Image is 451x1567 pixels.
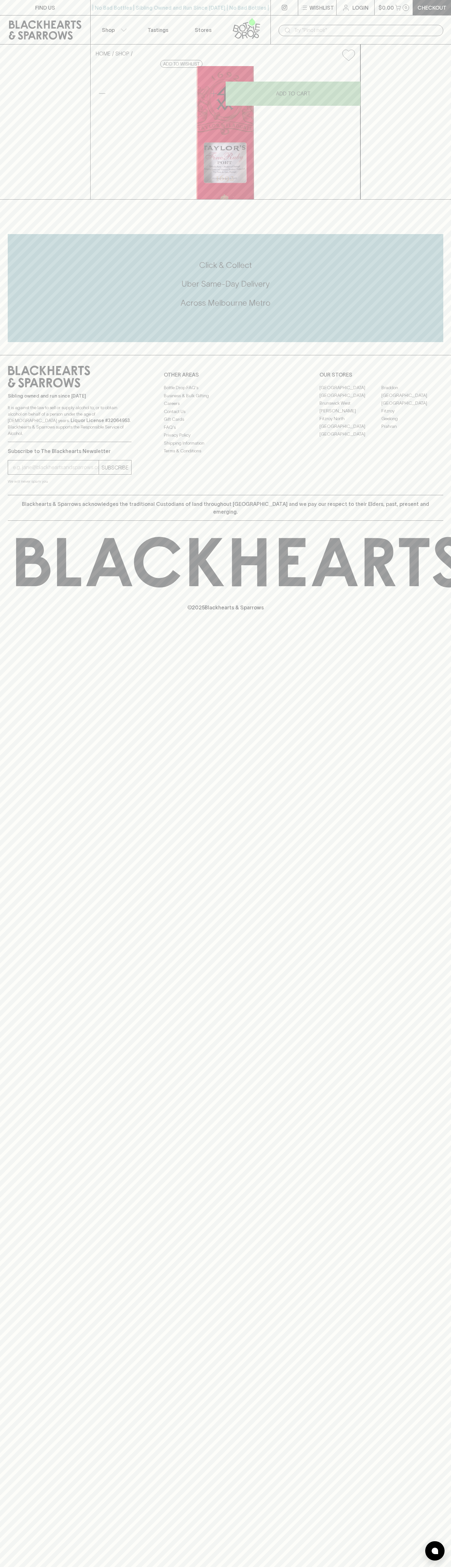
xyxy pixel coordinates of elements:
a: [GEOGRAPHIC_DATA] [319,391,381,399]
a: [GEOGRAPHIC_DATA] [381,399,443,407]
a: Stores [181,15,226,44]
a: Brunswick West [319,399,381,407]
p: Sibling owned and run since [DATE] [8,393,132,399]
p: Wishlist [309,4,334,12]
a: Fitzroy North [319,415,381,422]
p: Blackhearts & Sparrows acknowledges the traditional Custodians of land throughout [GEOGRAPHIC_DAT... [13,500,438,516]
p: ADD TO CART [276,90,310,97]
p: Stores [195,26,211,34]
p: OUR STORES [319,371,443,379]
a: Gift Cards [164,416,288,423]
p: 0 [405,6,407,9]
p: It is against the law to sell or supply alcohol to, or to obtain alcohol on behalf of a person un... [8,404,132,437]
a: Careers [164,400,288,408]
img: 38675.png [91,66,360,199]
a: [GEOGRAPHIC_DATA] [319,384,381,391]
button: Add to wishlist [340,47,358,64]
a: SHOP [115,51,129,56]
button: Shop [91,15,136,44]
strong: Liquor License #32064953 [71,418,130,423]
button: Add to wishlist [160,60,202,68]
a: Contact Us [164,408,288,415]
a: Terms & Conditions [164,447,288,455]
p: We will never spam you [8,478,132,485]
p: SUBSCRIBE [102,464,129,471]
button: SUBSCRIBE [99,460,131,474]
input: e.g. jane@blackheartsandsparrows.com.au [13,462,99,473]
a: Geelong [381,415,443,422]
a: Privacy Policy [164,431,288,439]
a: Tastings [135,15,181,44]
button: ADD TO CART [226,82,360,106]
p: Subscribe to The Blackhearts Newsletter [8,447,132,455]
p: Checkout [417,4,446,12]
h5: Across Melbourne Metro [8,298,443,308]
a: [GEOGRAPHIC_DATA] [319,430,381,438]
a: Shipping Information [164,439,288,447]
a: Prahran [381,422,443,430]
a: FAQ's [164,423,288,431]
h5: Click & Collect [8,260,443,271]
input: Try "Pinot noir" [294,25,438,35]
p: $0.00 [378,4,394,12]
a: [PERSON_NAME] [319,407,381,415]
a: Bottle Drop FAQ's [164,384,288,392]
a: [GEOGRAPHIC_DATA] [381,391,443,399]
p: OTHER AREAS [164,371,288,379]
img: bubble-icon [432,1548,438,1554]
a: [GEOGRAPHIC_DATA] [319,422,381,430]
p: Tastings [148,26,168,34]
p: Login [352,4,368,12]
p: Shop [102,26,115,34]
a: Braddon [381,384,443,391]
div: Call to action block [8,234,443,342]
h5: Uber Same-Day Delivery [8,279,443,289]
p: FIND US [35,4,55,12]
a: Business & Bulk Gifting [164,392,288,399]
a: HOME [96,51,111,56]
a: Fitzroy [381,407,443,415]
